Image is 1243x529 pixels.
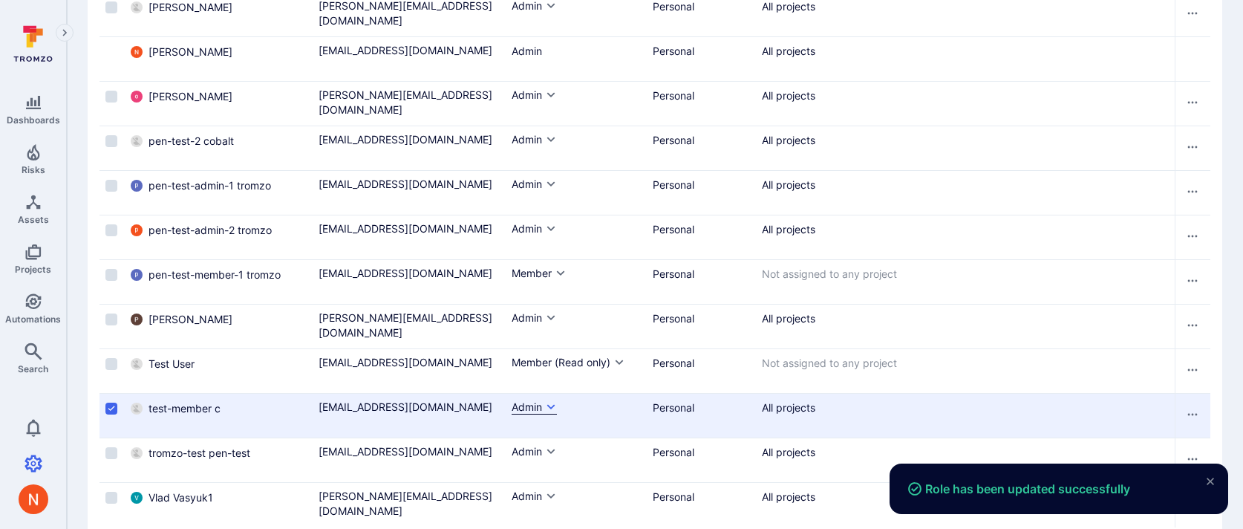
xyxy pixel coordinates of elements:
[512,355,610,370] div: Member (Read only)
[762,401,815,414] span: All projects
[18,214,49,225] span: Assets
[313,394,506,438] div: Cell for Email
[506,37,646,81] div: Cell for Role
[506,438,646,482] div: Cell for Role
[125,349,312,393] div: Cell for Full name
[647,260,756,304] div: Cell for Access
[762,490,815,503] span: All projects
[105,269,117,281] span: Select row
[131,223,272,238] a: pen-test-admin-2 tromzo
[1181,91,1204,114] button: Row actions menu
[756,305,965,348] div: Cell for Project access
[512,221,557,236] button: Admin
[59,27,70,39] i: Expand navigation menu
[149,312,232,327] span: [PERSON_NAME]
[756,349,965,393] div: Cell for Project access
[5,314,61,325] span: Automations
[105,135,117,147] span: Select row
[319,266,492,281] a: [EMAIL_ADDRESS][DOMAIN_NAME]
[99,305,125,348] div: Cell for selection
[125,438,312,482] div: Cell for Full name
[319,311,500,340] a: [PERSON_NAME][EMAIL_ADDRESS][DOMAIN_NAME]
[512,88,542,103] div: Admin
[647,82,756,126] div: Cell for Access
[18,363,48,374] span: Search
[756,37,965,81] div: Cell for Project access
[653,43,750,59] div: Personal
[647,37,756,81] div: Cell for Access
[653,266,750,282] div: Personal
[512,400,542,415] div: Admin
[313,215,506,259] div: Cell for Email
[131,224,143,236] img: ACg8ocLh7iarq4LA4KPjO2RViSSIIwkGkLREBTsu3W0vh99SXS9gxA=s96-c
[756,483,965,528] div: Cell for Project access
[647,349,756,393] div: Cell for Access
[99,126,125,170] div: Cell for selection
[512,355,625,370] button: Member (Read only)
[1175,305,1210,348] div: Cell for
[131,46,143,58] img: ACg8ocIprwjrgDQnDsNSk9Ghn5p5-B8DpAKWoJ5Gi9syOE4K59tr4Q=s96-c
[149,134,234,149] span: pen-test-2 cobalt
[512,132,557,147] button: Admin
[1175,260,1210,304] div: Cell for
[131,135,143,147] div: pen-test-2 cobalt
[1181,224,1204,248] button: Row actions menu
[131,314,143,325] div: Praveer Chaturvedi
[131,447,143,459] img: ACg8ocJ4uJwHfzfxRCQd-40jR_ft2V144ZwJf7XaKxPgyZ6d3EVBew=s96-c
[512,311,557,325] button: Admin
[313,349,506,393] div: Cell for Email
[1181,358,1204,382] button: Row actions menu
[105,180,117,192] span: Select row
[131,403,143,415] img: AEdFTp5_q7ceqHpiyTYYlsg2TILSnDI7r3KCUJSQzCAk=s96-c
[965,394,1175,438] div: Cell for Groups
[506,171,646,215] div: Cell for Role
[131,134,234,149] a: pen-test-2 cobalt
[647,215,756,259] div: Cell for Access
[131,492,143,504] img: ACg8ocK1JAKP65d4V4P7lll9cylOnWli1vQIkky-3MIk2MO7KDD60A=s96-c
[99,37,125,81] div: Cell for selection
[105,91,117,103] span: Select row
[512,489,542,504] div: Admin
[313,483,506,528] div: Cell for Email
[653,177,750,192] div: Personal
[756,394,965,438] div: Cell for Project access
[125,37,312,81] div: Cell for Full name
[512,489,557,504] button: Admin
[149,89,232,104] span: [PERSON_NAME]
[19,484,48,514] img: ACg8ocIprwjrgDQnDsNSk9Ghn5p5-B8DpAKWoJ5Gi9syOE4K59tr4Q=s96-c
[965,438,1175,482] div: Cell for Groups
[506,126,646,170] div: Cell for Role
[125,171,312,215] div: Cell for Full name
[1181,314,1204,337] button: Row actions menu
[313,37,506,81] div: Cell for Email
[512,88,557,103] button: Admin
[965,215,1175,259] div: Cell for Groups
[105,314,117,325] span: Select row
[647,126,756,170] div: Cell for Access
[131,269,143,281] div: pen-test-member-1 tromzo
[105,447,117,459] span: Select row
[22,164,45,175] span: Risks
[1175,349,1210,393] div: Cell for
[131,403,143,415] div: test-member c
[1175,126,1210,170] div: Cell for
[105,1,117,13] span: Select row
[512,400,557,415] button: Admin
[762,178,815,191] span: All projects
[319,400,492,415] a: [EMAIL_ADDRESS][DOMAIN_NAME]
[131,135,143,147] img: ACg8ocJfWV-p1GF4Gt6yfyT7kK8dbidmPxkosI4tJD-YUZS7jDcrUQ=s96-c
[1181,403,1204,426] button: Row actions menu
[506,349,646,393] div: Cell for Role
[131,447,143,459] div: tromzo-test pen-test
[653,489,750,504] div: Personal
[131,91,143,103] img: ACg8ocJcCe-YbLxGm5tc0PuNRxmgP8aEm0RBXn6duO8aeMVK9zjHhw=s96-c
[319,489,500,519] a: [PERSON_NAME][EMAIL_ADDRESS][DOMAIN_NAME]
[105,492,117,504] span: Select row
[653,400,750,415] div: Personal
[1181,269,1204,293] button: Row actions menu
[131,224,143,236] div: pen-test-admin-2 tromzo
[647,438,756,482] div: Cell for Access
[512,132,542,147] div: Admin
[965,305,1175,348] div: Cell for Groups
[313,305,506,348] div: Cell for Email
